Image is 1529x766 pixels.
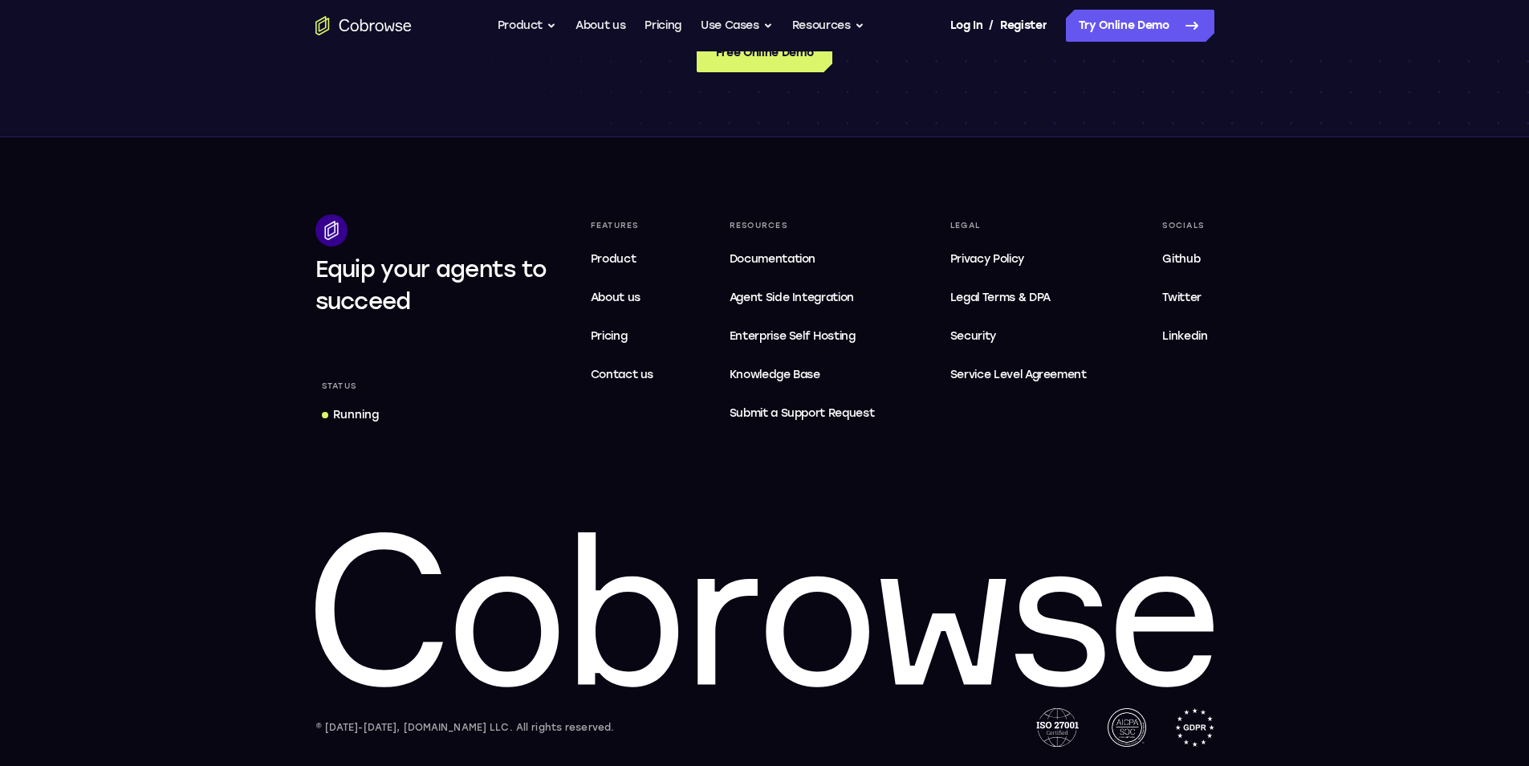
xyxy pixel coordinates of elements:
a: Pricing [584,320,661,352]
a: Pricing [645,10,681,42]
a: Knowledge Base [723,359,881,391]
img: GDPR [1175,708,1214,747]
a: Legal Terms & DPA [944,282,1093,314]
span: Github [1162,252,1200,266]
div: Running [333,407,379,423]
a: Agent Side Integration [723,282,881,314]
div: Legal [944,214,1093,237]
div: Socials [1156,214,1214,237]
a: Try Online Demo [1066,10,1214,42]
span: Legal Terms & DPA [950,291,1051,304]
span: Knowledge Base [730,368,820,381]
span: Documentation [730,252,815,266]
a: Twitter [1156,282,1214,314]
a: About us [575,10,625,42]
span: Privacy Policy [950,252,1024,266]
button: Resources [792,10,864,42]
img: ISO [1036,708,1078,747]
a: Documentation [723,243,881,275]
a: Product [584,243,661,275]
span: About us [591,291,640,304]
a: Register [1000,10,1047,42]
span: Agent Side Integration [730,288,875,308]
a: Contact us [584,359,661,391]
div: © [DATE]-[DATE], [DOMAIN_NAME] LLC. All rights reserved. [315,719,615,735]
img: AICPA SOC [1108,708,1146,747]
span: Security [950,329,996,343]
div: Features [584,214,661,237]
a: Log In [950,10,982,42]
span: Equip your agents to succeed [315,255,547,315]
span: Contact us [591,368,654,381]
a: Service Level Agreement [944,359,1093,391]
span: Service Level Agreement [950,365,1087,385]
button: Product [498,10,557,42]
a: Submit a Support Request [723,397,881,430]
a: Security [944,320,1093,352]
span: Enterprise Self Hosting [730,327,875,346]
span: Submit a Support Request [730,404,875,423]
a: About us [584,282,661,314]
a: Free Online Demo [697,34,832,72]
div: Resources [723,214,881,237]
a: Running [315,401,385,430]
span: Linkedin [1162,329,1207,343]
span: Product [591,252,636,266]
span: / [989,16,994,35]
a: Privacy Policy [944,243,1093,275]
a: Linkedin [1156,320,1214,352]
button: Use Cases [701,10,773,42]
a: Github [1156,243,1214,275]
span: Twitter [1162,291,1202,304]
a: Enterprise Self Hosting [723,320,881,352]
span: Pricing [591,329,628,343]
a: Go to the home page [315,16,412,35]
div: Status [315,375,364,397]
